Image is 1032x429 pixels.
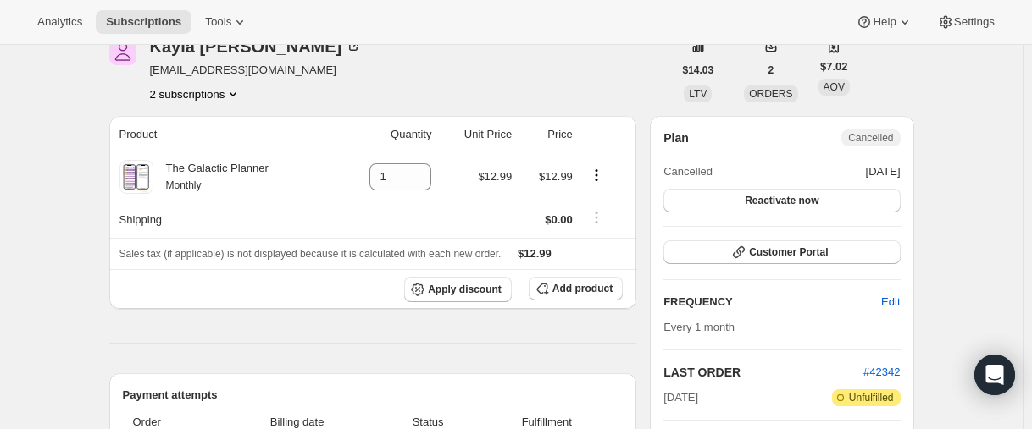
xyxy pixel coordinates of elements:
[768,63,774,77] span: 2
[927,10,1005,34] button: Settings
[119,248,502,260] span: Sales tax (if applicable) is not displayed because it is calculated with each new order.
[166,179,202,191] small: Monthly
[863,366,900,378] a: #42342
[663,294,881,311] h2: FREQUENCY
[539,170,573,183] span: $12.99
[824,81,845,93] span: AOV
[150,38,363,55] div: Kayla [PERSON_NAME]
[517,116,578,153] th: Price
[518,247,552,260] span: $12.99
[663,129,689,146] h2: Plan
[974,355,1015,395] div: Open Intercom Messenger
[150,85,242,102] button: Product actions
[745,194,818,207] span: Reactivate now
[846,10,923,34] button: Help
[121,160,151,194] img: product img
[153,160,269,194] div: The Galactic Planner
[96,10,191,34] button: Subscriptions
[663,163,713,180] span: Cancelled
[881,294,900,311] span: Edit
[663,321,735,333] span: Every 1 month
[545,213,573,226] span: $0.00
[689,88,707,100] span: LTV
[863,364,900,381] button: #42342
[758,58,785,82] button: 2
[873,15,896,29] span: Help
[871,289,910,316] button: Edit
[848,131,893,145] span: Cancelled
[195,10,258,34] button: Tools
[404,277,512,302] button: Apply discount
[436,116,517,153] th: Unit Price
[663,189,900,212] button: Reactivate now
[478,170,512,183] span: $12.99
[552,282,613,295] span: Add product
[106,15,181,29] span: Subscriptions
[749,88,792,100] span: ORDERS
[683,63,714,77] span: $14.03
[954,15,995,29] span: Settings
[529,277,623,300] button: Add product
[749,245,828,259] span: Customer Portal
[123,387,624,404] h2: Payment attempts
[820,58,848,75] span: $7.02
[849,391,894,404] span: Unfulfilled
[866,163,901,180] span: [DATE]
[109,38,136,65] span: Kayla Jonela
[663,364,863,381] h2: LAST ORDER
[663,389,698,406] span: [DATE]
[27,10,92,34] button: Analytics
[337,116,437,153] th: Quantity
[428,283,502,296] span: Apply discount
[150,62,363,79] span: [EMAIL_ADDRESS][DOMAIN_NAME]
[583,166,610,184] button: Product actions
[205,15,231,29] span: Tools
[583,208,610,227] button: Shipping actions
[109,116,337,153] th: Product
[673,58,724,82] button: $14.03
[663,240,900,264] button: Customer Portal
[109,201,337,238] th: Shipping
[37,15,82,29] span: Analytics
